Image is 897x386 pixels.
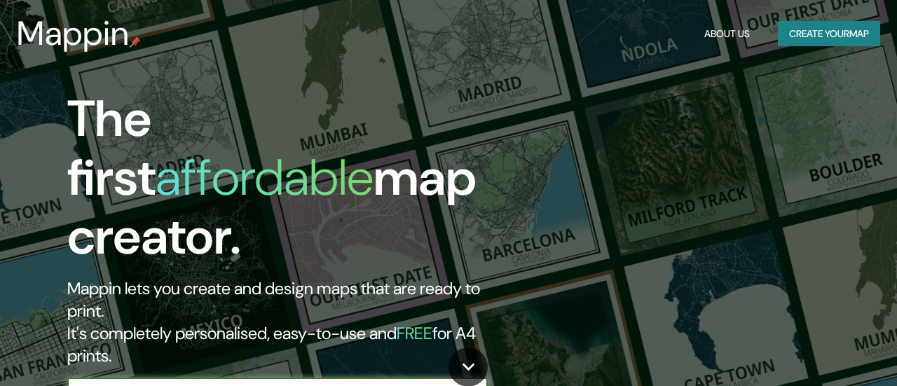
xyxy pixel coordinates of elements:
img: mappin-pin [130,36,141,48]
h1: The first map creator. [67,90,516,277]
button: Create yourmap [778,21,880,47]
h3: Mappin [17,14,130,53]
h5: FREE [397,322,432,344]
h1: affordable [156,145,374,210]
button: About Us [699,21,755,47]
h2: Mappin lets you create and design maps that are ready to print. It's completely personalised, eas... [67,277,516,367]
